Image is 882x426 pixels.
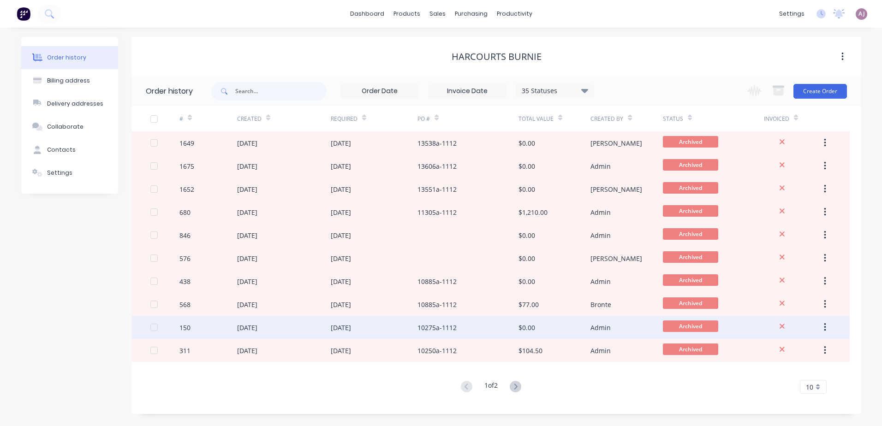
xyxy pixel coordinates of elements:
[663,228,718,240] span: Archived
[417,184,457,194] div: 13551a-1112
[663,320,718,332] span: Archived
[417,161,457,171] div: 13606a-1112
[237,300,257,309] div: [DATE]
[590,161,611,171] div: Admin
[417,106,518,131] div: PO #
[858,10,865,18] span: AJ
[179,254,191,263] div: 576
[21,161,118,184] button: Settings
[450,7,492,21] div: purchasing
[663,159,718,171] span: Archived
[47,146,76,154] div: Contacts
[179,106,237,131] div: #
[237,346,257,355] div: [DATE]
[47,77,90,85] div: Billing address
[21,46,118,69] button: Order history
[331,254,351,263] div: [DATE]
[341,84,418,98] input: Order Date
[663,106,764,131] div: Status
[331,184,351,194] div: [DATE]
[179,231,191,240] div: 846
[518,231,535,240] div: $0.00
[47,53,86,62] div: Order history
[21,115,118,138] button: Collaborate
[492,7,537,21] div: productivity
[663,343,718,355] span: Archived
[237,106,331,131] div: Created
[663,297,718,309] span: Archived
[484,380,498,394] div: 1 of 2
[331,161,351,171] div: [DATE]
[663,251,718,263] span: Archived
[237,138,257,148] div: [DATE]
[590,184,642,194] div: [PERSON_NAME]
[21,69,118,92] button: Billing address
[764,115,789,123] div: Invoiced
[331,106,417,131] div: Required
[518,138,535,148] div: $0.00
[590,277,611,286] div: Admin
[590,138,642,148] div: [PERSON_NAME]
[331,231,351,240] div: [DATE]
[237,115,262,123] div: Created
[237,254,257,263] div: [DATE]
[663,274,718,286] span: Archived
[331,115,358,123] div: Required
[452,51,542,62] div: Harcourts Burnie
[518,161,535,171] div: $0.00
[331,138,351,148] div: [DATE]
[518,323,535,332] div: $0.00
[179,184,194,194] div: 1652
[806,382,813,392] span: 10
[179,346,191,355] div: 311
[179,161,194,171] div: 1675
[663,136,718,148] span: Archived
[47,100,103,108] div: Delivery addresses
[21,138,118,161] button: Contacts
[417,300,457,309] div: 10885a-1112
[179,300,191,309] div: 568
[518,184,535,194] div: $0.00
[429,84,506,98] input: Invoice Date
[518,207,548,217] div: $1,210.00
[764,106,822,131] div: Invoiced
[237,184,257,194] div: [DATE]
[518,277,535,286] div: $0.00
[331,300,351,309] div: [DATE]
[237,231,257,240] div: [DATE]
[21,92,118,115] button: Delivery addresses
[47,123,83,131] div: Collaborate
[179,138,194,148] div: 1649
[237,323,257,332] div: [DATE]
[518,106,590,131] div: Total Value
[590,300,611,309] div: Bronte
[775,7,809,21] div: settings
[590,106,662,131] div: Created By
[331,346,351,355] div: [DATE]
[425,7,450,21] div: sales
[417,346,457,355] div: 10250a-1112
[237,161,257,171] div: [DATE]
[179,207,191,217] div: 680
[417,207,457,217] div: 11305a-1112
[663,115,683,123] div: Status
[179,277,191,286] div: 438
[590,254,642,263] div: [PERSON_NAME]
[346,7,389,21] a: dashboard
[590,207,611,217] div: Admin
[417,277,457,286] div: 10885a-1112
[389,7,425,21] div: products
[17,7,30,21] img: Factory
[331,207,351,217] div: [DATE]
[590,346,611,355] div: Admin
[417,138,457,148] div: 13538a-1112
[146,86,193,97] div: Order history
[417,115,430,123] div: PO #
[590,115,623,123] div: Created By
[518,115,554,123] div: Total Value
[417,323,457,332] div: 10275a-1112
[179,115,183,123] div: #
[331,277,351,286] div: [DATE]
[590,231,611,240] div: Admin
[235,82,327,101] input: Search...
